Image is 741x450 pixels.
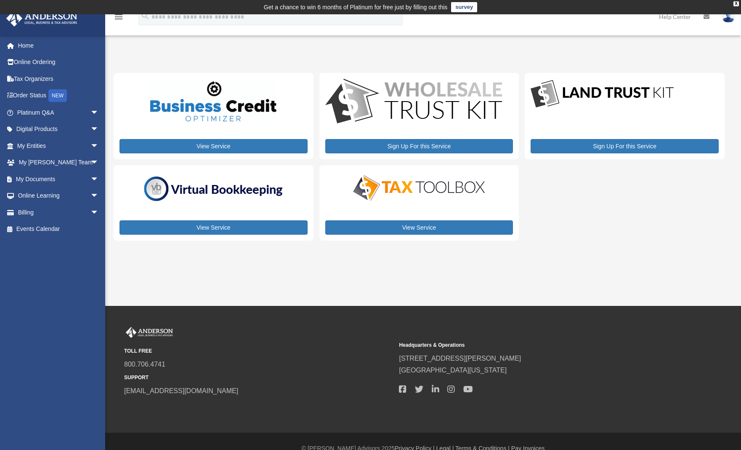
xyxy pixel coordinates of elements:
img: LandTrust_lgo-1.jpg [531,79,674,110]
span: arrow_drop_down [90,121,107,138]
a: Billingarrow_drop_down [6,204,112,221]
i: menu [114,12,124,22]
span: arrow_drop_down [90,154,107,171]
span: arrow_drop_down [90,137,107,155]
a: [STREET_ADDRESS][PERSON_NAME] [399,355,521,362]
img: WS-Trust-Kit-lgo-1.jpg [325,79,502,126]
a: Digital Productsarrow_drop_down [6,121,107,138]
small: Headquarters & Operations [399,341,668,350]
div: Get a chance to win 6 months of Platinum for free just by filling out this [264,2,448,12]
span: arrow_drop_down [90,171,107,188]
a: Online Learningarrow_drop_down [6,187,112,204]
a: Events Calendar [6,221,112,238]
a: [EMAIL_ADDRESS][DOMAIN_NAME] [124,387,238,394]
a: Sign Up For this Service [325,139,513,153]
a: menu [114,15,124,22]
small: SUPPORT [124,373,393,382]
a: [GEOGRAPHIC_DATA][US_STATE] [399,367,507,374]
a: My [PERSON_NAME] Teamarrow_drop_down [6,154,112,171]
img: User Pic [722,11,735,23]
a: My Entitiesarrow_drop_down [6,137,112,154]
span: arrow_drop_down [90,187,107,205]
span: arrow_drop_down [90,204,107,221]
small: TOLL FREE [124,347,393,356]
a: Online Ordering [6,54,112,71]
i: search [141,11,150,21]
a: View Service [120,139,308,153]
a: Order StatusNEW [6,87,112,104]
div: NEW [48,89,67,102]
a: Home [6,37,112,54]
img: Anderson Advisors Platinum Portal [124,327,175,338]
a: View Service [120,220,308,235]
a: Platinum Q&Aarrow_drop_down [6,104,112,121]
a: survey [451,2,477,12]
img: Anderson Advisors Platinum Portal [4,10,80,27]
a: 800.706.4741 [124,361,165,368]
a: View Service [325,220,513,235]
a: Tax Organizers [6,70,112,87]
div: close [733,1,739,6]
a: My Documentsarrow_drop_down [6,171,112,187]
span: arrow_drop_down [90,104,107,121]
a: Sign Up For this Service [531,139,719,153]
